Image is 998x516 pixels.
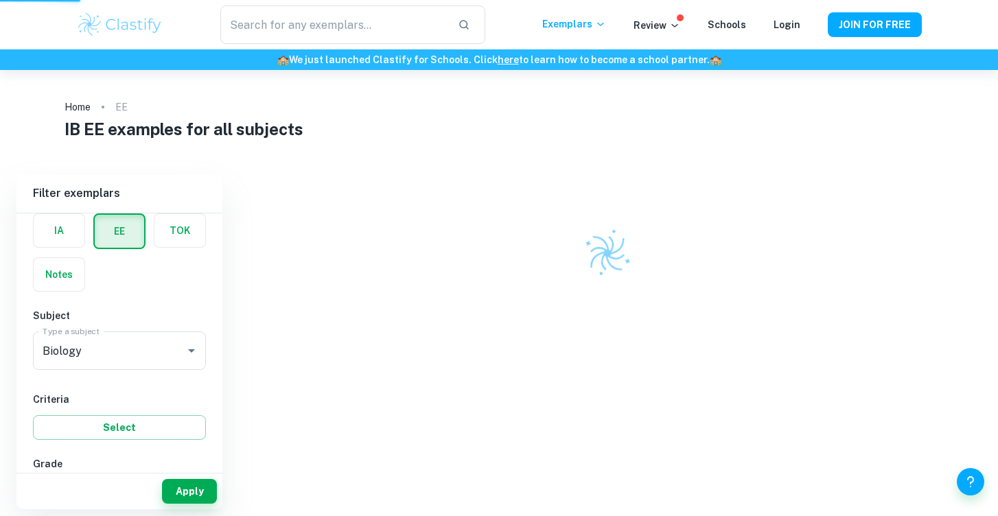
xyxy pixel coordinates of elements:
[33,308,206,323] h6: Subject
[828,12,922,37] button: JOIN FOR FREE
[277,54,289,65] span: 🏫
[76,11,163,38] img: Clastify logo
[33,456,206,471] h6: Grade
[220,5,447,44] input: Search for any exemplars...
[33,392,206,407] h6: Criteria
[957,468,984,495] button: Help and Feedback
[33,415,206,440] button: Select
[3,52,995,67] h6: We just launched Clastify for Schools. Click to learn how to become a school partner.
[182,341,201,360] button: Open
[34,258,84,291] button: Notes
[95,215,144,248] button: EE
[774,19,800,30] a: Login
[498,54,519,65] a: here
[34,214,84,247] button: IA
[65,117,933,141] h1: IB EE examples for all subjects
[162,479,217,504] button: Apply
[710,54,721,65] span: 🏫
[115,99,128,115] p: EE
[43,325,100,337] label: Type a subject
[634,18,680,33] p: Review
[575,221,639,285] img: Clastify logo
[16,174,222,213] h6: Filter exemplars
[65,97,91,117] a: Home
[708,19,746,30] a: Schools
[542,16,606,32] p: Exemplars
[154,214,205,247] button: TOK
